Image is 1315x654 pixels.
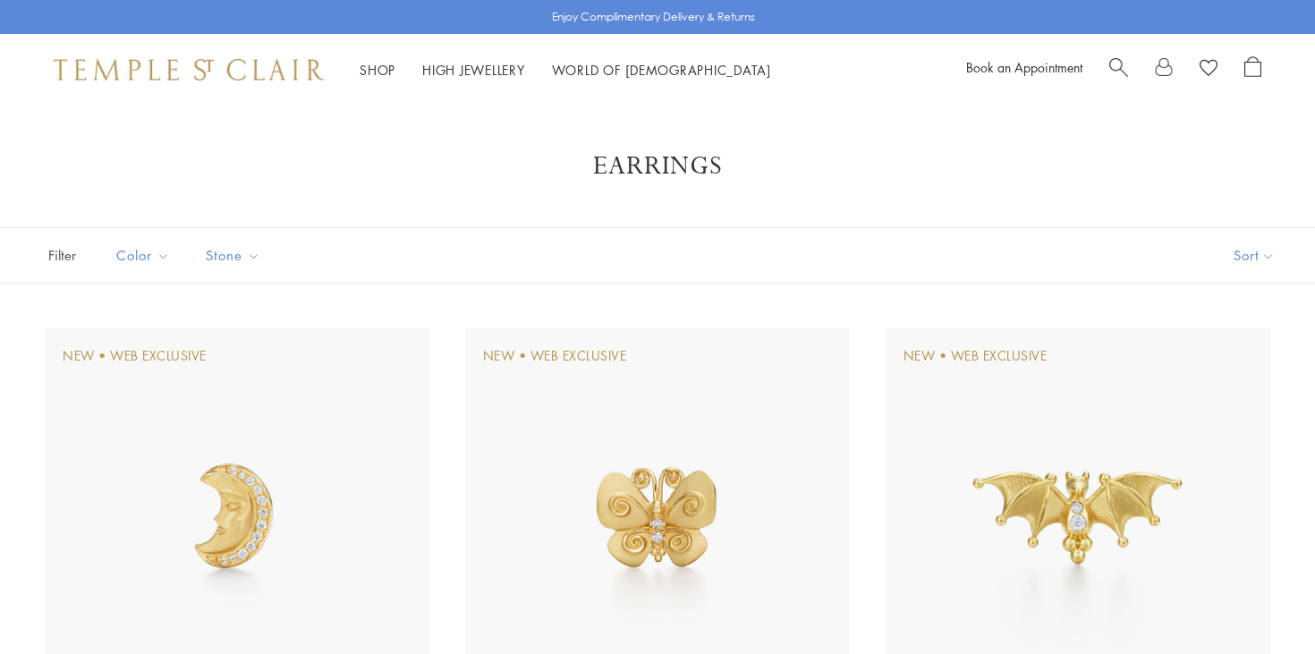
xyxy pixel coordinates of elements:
[197,244,274,267] span: Stone
[552,61,771,79] a: World of [DEMOGRAPHIC_DATA]World of [DEMOGRAPHIC_DATA]
[54,59,324,81] img: Temple St. Clair
[552,8,755,26] p: Enjoy Complimentary Delivery & Returns
[107,244,183,267] span: Color
[1193,228,1315,283] button: Show sort by
[904,346,1048,366] div: New • Web Exclusive
[1109,56,1128,83] a: Search
[483,346,627,366] div: New • Web Exclusive
[360,61,395,79] a: ShopShop
[103,235,183,276] button: Color
[72,150,1243,183] h1: Earrings
[966,58,1082,76] a: Book an Appointment
[192,235,274,276] button: Stone
[1200,56,1217,83] a: View Wishlist
[63,346,207,366] div: New • Web Exclusive
[360,59,771,81] nav: Main navigation
[1244,56,1261,83] a: Open Shopping Bag
[422,61,525,79] a: High JewelleryHigh Jewellery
